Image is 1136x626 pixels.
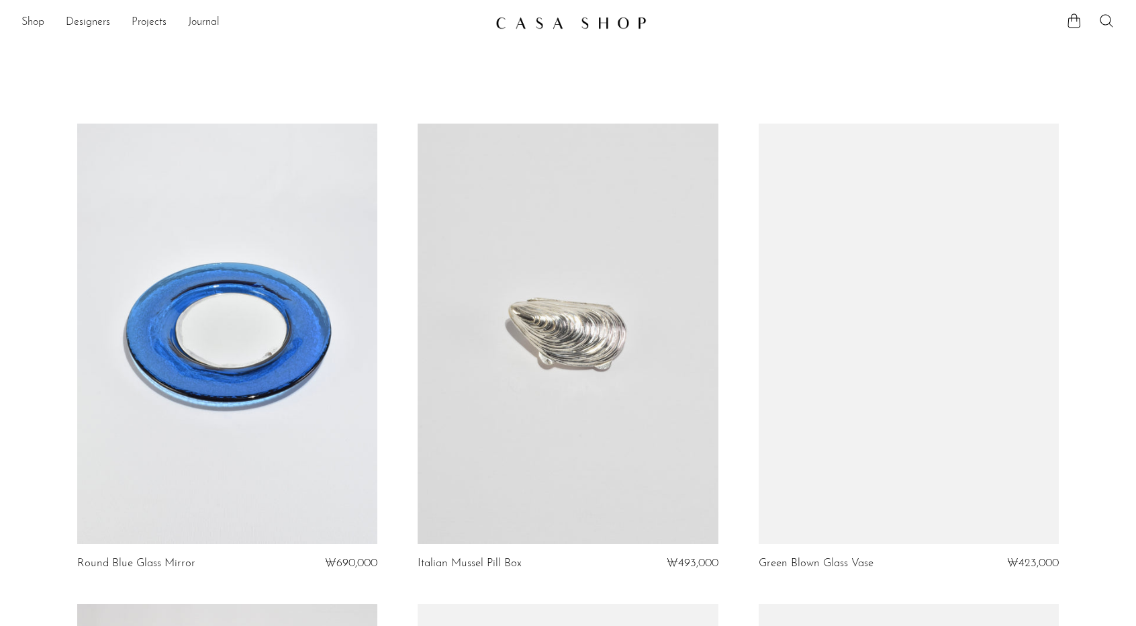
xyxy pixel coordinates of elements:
a: Green Blown Glass Vase [759,557,873,570]
nav: Desktop navigation [21,11,485,34]
a: Designers [66,14,110,32]
span: ₩690,000 [325,557,377,569]
span: ₩423,000 [1007,557,1059,569]
a: Projects [132,14,167,32]
a: Round Blue Glass Mirror [77,557,195,570]
span: ₩493,000 [667,557,718,569]
a: Italian Mussel Pill Box [418,557,522,570]
ul: NEW HEADER MENU [21,11,485,34]
a: Shop [21,14,44,32]
a: Journal [188,14,220,32]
